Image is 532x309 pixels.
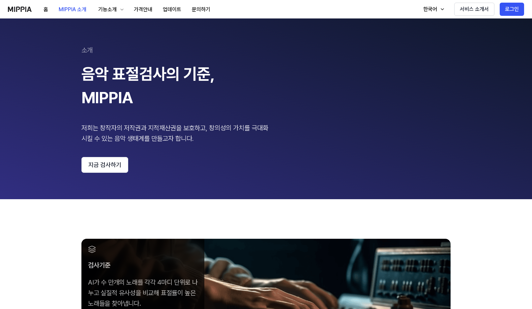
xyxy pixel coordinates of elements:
button: MIPPIA 소개 [53,3,92,16]
img: logo [8,7,32,12]
div: AI가 수 만개의 노래를 각각 4마디 단위로 나누고 실질적 유사성을 비교해 표절률이 높은 노래들을 찾아냅니다. [88,277,198,309]
button: 기능소개 [92,3,129,16]
button: 지금 검사하기 [81,157,128,173]
div: 검사기준 [88,260,198,270]
div: 소개 [81,45,451,55]
div: 기능소개 [97,6,118,14]
a: MIPPIA 소개 [53,0,92,18]
div: 한국어 [422,5,438,13]
div: 음악 표절검사의 기준, MIPPIA [81,62,273,109]
button: 가격안내 [129,3,158,16]
a: 지금 검사하기 [81,157,451,173]
button: 한국어 [417,3,449,16]
button: 로그인 [500,3,524,16]
button: 서비스 소개서 [454,3,494,16]
button: 문의하기 [187,3,216,16]
button: 홈 [38,3,53,16]
div: 저희는 창작자의 저작권과 지적재산권을 보호하고, 창의성의 가치를 극대화 시킬 수 있는 음악 생태계를 만들고자 합니다. [81,123,273,144]
a: 업데이트 [158,0,187,18]
button: 업데이트 [158,3,187,16]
